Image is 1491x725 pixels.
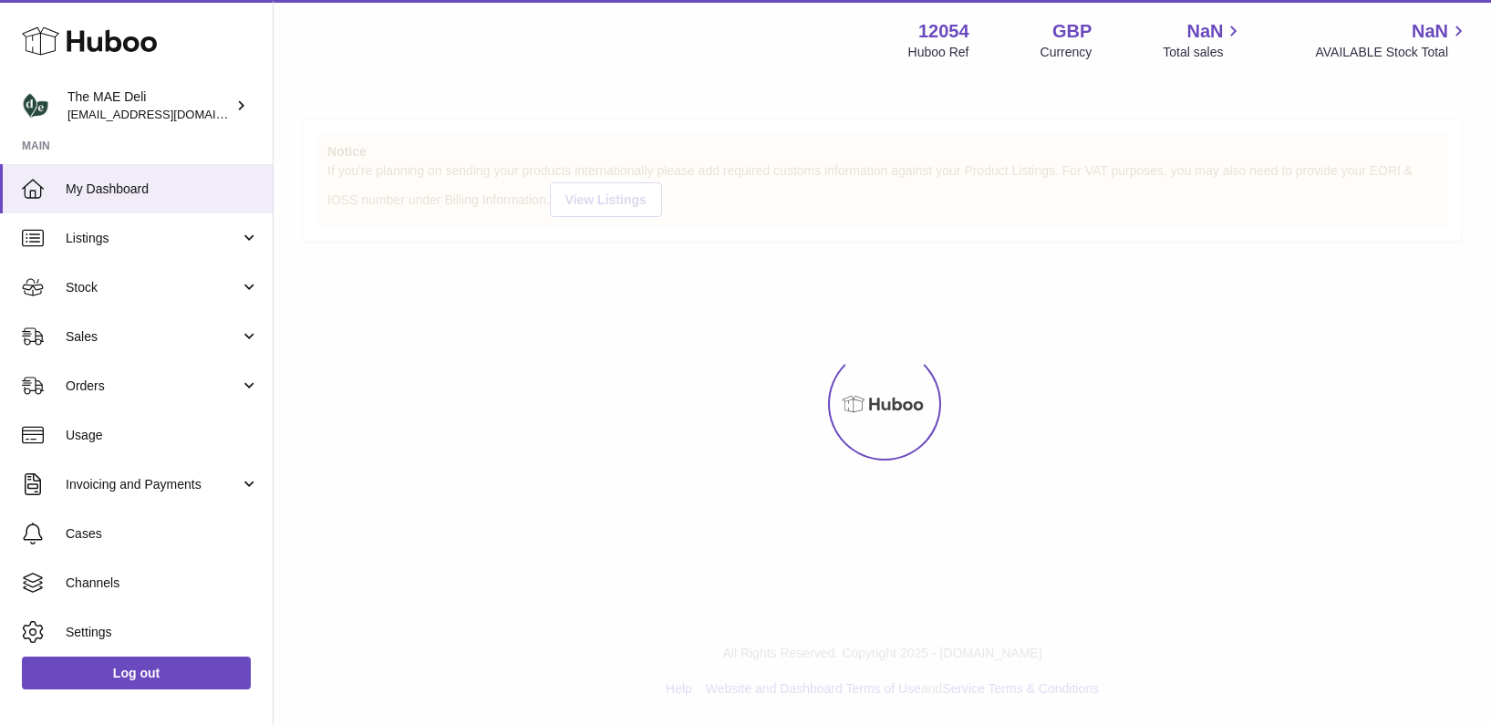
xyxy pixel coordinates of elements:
span: NaN [1412,19,1448,44]
span: Total sales [1163,44,1244,61]
span: Listings [66,230,240,247]
a: Log out [22,657,251,689]
span: AVAILABLE Stock Total [1315,44,1469,61]
a: NaN Total sales [1163,19,1244,61]
span: My Dashboard [66,181,259,198]
span: [EMAIL_ADDRESS][DOMAIN_NAME] [67,107,268,121]
div: Huboo Ref [908,44,969,61]
img: logistics@deliciouslyella.com [22,92,49,119]
span: Usage [66,427,259,444]
span: Stock [66,279,240,296]
span: Orders [66,378,240,395]
span: Cases [66,525,259,543]
div: The MAE Deli [67,88,232,123]
span: Invoicing and Payments [66,476,240,493]
strong: 12054 [918,19,969,44]
span: Settings [66,624,259,641]
strong: GBP [1052,19,1092,44]
div: Currency [1041,44,1092,61]
span: Sales [66,328,240,346]
a: NaN AVAILABLE Stock Total [1315,19,1469,61]
span: NaN [1186,19,1223,44]
span: Channels [66,575,259,592]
